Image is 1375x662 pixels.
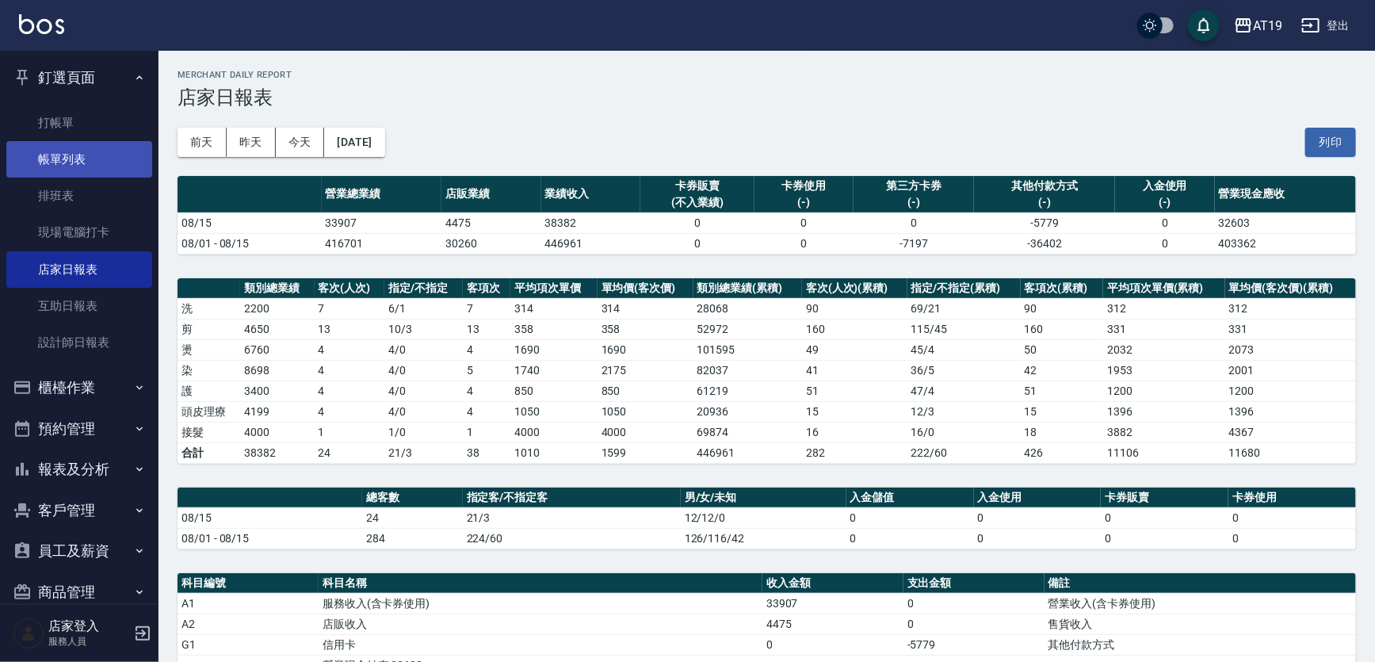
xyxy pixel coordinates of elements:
td: 284 [362,528,463,549]
td: 7 [463,298,511,319]
div: (-) [758,194,850,211]
a: 店家日報表 [6,251,152,288]
td: 售貨收入 [1045,614,1356,634]
a: 排班表 [6,178,152,214]
td: 1396 [1103,401,1225,422]
td: 47 / 4 [907,381,1021,401]
th: 客項次 [463,278,511,299]
td: 0 [974,528,1102,549]
td: 4000 [598,422,693,442]
td: 3882 [1103,422,1225,442]
td: G1 [178,634,319,655]
a: 帳單列表 [6,141,152,178]
td: 11680 [1225,442,1356,463]
td: 4 [315,381,384,401]
td: -7197 [854,233,974,254]
td: 合計 [178,442,240,463]
td: 61219 [693,381,802,401]
td: -5779 [903,634,1045,655]
td: 0 [854,212,974,233]
td: 接髮 [178,422,240,442]
td: 店販收入 [319,614,762,634]
th: 類別總業績(累積) [693,278,802,299]
h5: 店家登入 [48,618,129,634]
th: 單均價(客次價)(累積) [1225,278,1356,299]
td: 1 [315,422,384,442]
a: 現場電腦打卡 [6,214,152,251]
td: 18 [1021,422,1104,442]
td: 38 [463,442,511,463]
td: 0 [754,233,854,254]
td: 染 [178,360,240,381]
th: 單均價(客次價) [598,278,693,299]
td: 4367 [1225,422,1356,442]
td: 33907 [762,593,903,614]
th: 卡券販賣 [1101,488,1228,508]
td: 331 [1225,319,1356,339]
th: 備註 [1045,573,1356,594]
td: 222/60 [907,442,1021,463]
td: 331 [1103,319,1225,339]
td: 0 [1115,212,1214,233]
td: 15 [1021,401,1104,422]
td: 剪 [178,319,240,339]
td: 洗 [178,298,240,319]
a: 打帳單 [6,105,152,141]
td: 7 [315,298,384,319]
th: 指定/不指定(累積) [907,278,1021,299]
td: 1599 [598,442,693,463]
td: 1010 [510,442,597,463]
td: 33907 [322,212,442,233]
table: a dense table [178,176,1356,254]
td: 21/3 [463,507,681,528]
button: 櫃檯作業 [6,367,152,408]
td: 358 [510,319,597,339]
th: 指定/不指定 [384,278,463,299]
td: 2032 [1103,339,1225,360]
td: 30260 [441,233,540,254]
td: 21/3 [384,442,463,463]
div: AT19 [1253,16,1282,36]
td: 115 / 45 [907,319,1021,339]
td: 20936 [693,401,802,422]
td: 416701 [322,233,442,254]
button: 登出 [1295,11,1356,40]
td: 11106 [1103,442,1225,463]
td: 08/15 [178,507,362,528]
button: 昨天 [227,128,276,157]
button: 員工及薪資 [6,530,152,572]
td: 0 [846,528,974,549]
td: 446961 [541,233,640,254]
button: 預約管理 [6,408,152,450]
button: [DATE] [324,128,384,157]
td: 52972 [693,319,802,339]
button: 列印 [1305,128,1356,157]
td: 4 [463,339,511,360]
td: 2001 [1225,360,1356,381]
td: 3400 [240,381,314,401]
div: (不入業績) [644,194,751,211]
td: 13 [315,319,384,339]
th: 入金儲值 [846,488,974,508]
th: 業績收入 [541,176,640,213]
th: 總客數 [362,488,463,508]
td: 4 [315,360,384,381]
td: 0 [640,212,754,233]
button: save [1188,10,1220,41]
th: 科目名稱 [319,573,762,594]
td: 15 [802,401,907,422]
th: 客次(人次)(累積) [802,278,907,299]
td: 50 [1021,339,1104,360]
td: 82037 [693,360,802,381]
td: 69 / 21 [907,298,1021,319]
td: 36 / 5 [907,360,1021,381]
td: 45 / 4 [907,339,1021,360]
td: 850 [510,381,597,401]
th: 類別總業績 [240,278,314,299]
td: 4 / 0 [384,381,463,401]
td: 12 / 3 [907,401,1021,422]
div: (-) [978,194,1111,211]
td: 4000 [240,422,314,442]
th: 指定客/不指定客 [463,488,681,508]
td: 51 [1021,381,1104,401]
